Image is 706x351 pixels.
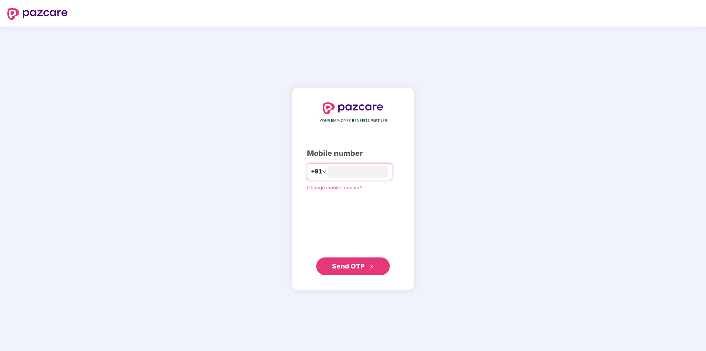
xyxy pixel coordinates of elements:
[370,264,374,269] span: double-right
[7,8,68,20] img: logo
[332,262,365,270] span: Send OTP
[322,169,326,174] span: down
[307,185,363,190] a: Change mobile number?
[311,167,322,176] span: +91
[320,118,387,124] span: YOUR EMPLOYEE BENEFITS PARTNER
[307,148,399,159] div: Mobile number
[316,257,390,275] button: Send OTPdouble-right
[323,102,383,114] img: logo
